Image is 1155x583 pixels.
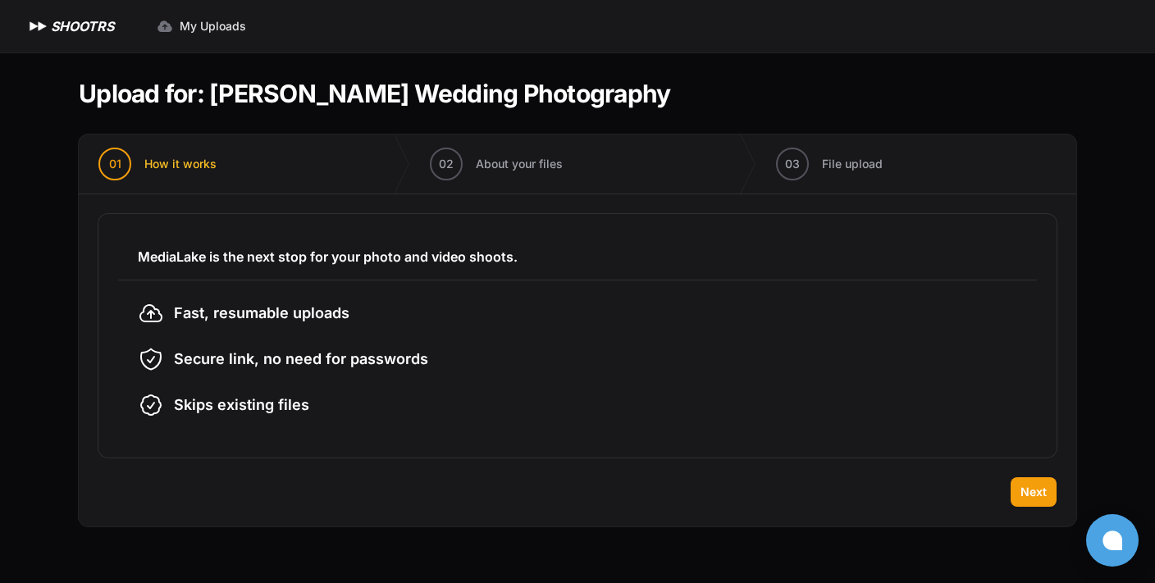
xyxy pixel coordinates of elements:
span: Next [1020,484,1047,500]
span: About your files [476,156,563,172]
span: Secure link, no need for passwords [174,348,428,371]
span: Fast, resumable uploads [174,302,349,325]
span: How it works [144,156,217,172]
span: My Uploads [180,18,246,34]
a: SHOOTRS SHOOTRS [26,16,114,36]
h1: Upload for: [PERSON_NAME] Wedding Photography [79,79,670,108]
button: 01 How it works [79,134,236,194]
button: Open chat window [1086,514,1139,567]
span: File upload [822,156,883,172]
span: 02 [439,156,454,172]
span: Skips existing files [174,394,309,417]
button: 02 About your files [410,134,582,194]
a: My Uploads [147,11,256,41]
span: 03 [785,156,800,172]
img: SHOOTRS [26,16,51,36]
button: 03 File upload [756,134,902,194]
h3: MediaLake is the next stop for your photo and video shoots. [138,247,1017,266]
span: 01 [109,156,121,172]
button: Next [1011,477,1057,507]
h1: SHOOTRS [51,16,114,36]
